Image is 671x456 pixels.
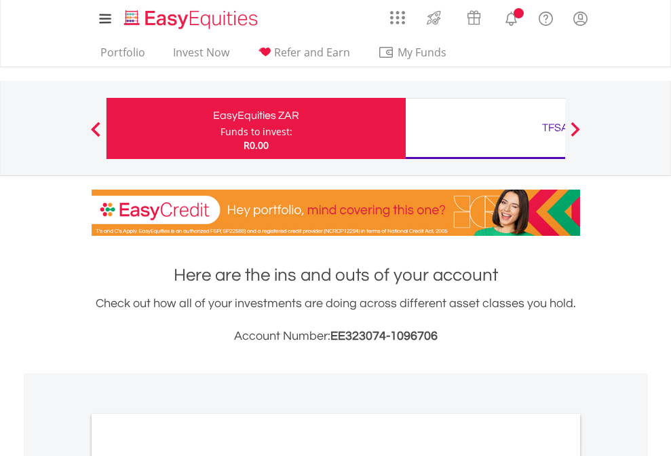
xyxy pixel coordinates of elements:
a: Invest Now [168,46,235,67]
a: Portfolio [95,46,151,67]
div: EasyEquities ZAR [115,106,398,125]
img: vouchers-v2.svg [463,7,485,29]
img: EasyCredit Promotion Banner [92,190,580,236]
span: Refer and Earn [274,45,350,60]
h3: Account Number: [92,327,580,346]
button: Next [562,128,589,142]
h1: Here are the ins and outs of your account [92,263,580,287]
a: My Profile [563,3,598,33]
div: Funds to invest: [221,125,292,139]
button: Previous [82,128,109,142]
div: Check out how all of your investments are doing across different asset classes you hold. [92,294,580,346]
a: Home page [119,3,263,31]
span: My Funds [378,43,467,61]
a: Vouchers [454,3,494,29]
span: R0.00 [244,139,269,152]
img: thrive-v2.svg [423,7,445,29]
img: EasyEquities_Logo.png [121,8,263,31]
a: AppsGrid [381,3,414,25]
a: Notifications [494,3,529,31]
a: FAQ's and Support [529,3,563,31]
a: Refer and Earn [252,46,356,67]
img: grid-menu-icon.svg [390,10,405,25]
span: EE323074-1096706 [330,330,438,343]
